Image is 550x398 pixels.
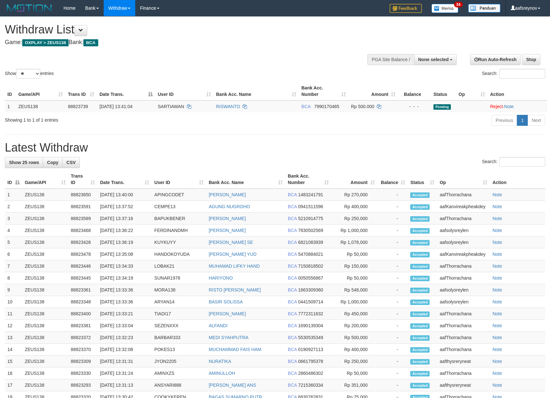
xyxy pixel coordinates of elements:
[5,260,22,272] td: 7
[68,201,98,213] td: 88823591
[98,248,152,260] td: [DATE] 13:35:08
[98,332,152,344] td: [DATE] 13:32:23
[65,82,97,100] th: Trans ID: activate to sort column ascending
[401,103,428,110] div: - - -
[98,367,152,379] td: [DATE] 13:31:24
[288,204,297,209] span: BCA
[98,379,152,391] td: [DATE] 13:31:13
[377,379,408,391] td: -
[492,347,502,352] a: Note
[209,299,243,304] a: BASIR SOLISSA
[98,308,152,320] td: [DATE] 13:33:21
[456,82,488,100] th: Op: activate to sort column ascending
[437,296,490,308] td: aafsolysreylen
[22,260,68,272] td: ZEUS138
[22,189,68,201] td: ZEUS138
[98,236,152,248] td: [DATE] 13:36:19
[331,356,377,367] td: Rp 250,000
[5,344,22,356] td: 14
[492,264,502,269] a: Note
[152,260,206,272] td: LOBAK21
[331,320,377,332] td: Rp 200,000
[470,54,521,65] a: Run Auto-Refresh
[431,82,456,100] th: Status
[22,225,68,236] td: ZEUS138
[288,264,297,269] span: BCA
[499,69,545,79] input: Search:
[437,367,490,379] td: aafThorrachana
[97,82,155,100] th: Date Trans.: activate to sort column descending
[152,213,206,225] td: BAPUKBENER
[527,115,545,126] a: Next
[152,170,206,189] th: User ID: activate to sort column ascending
[47,160,58,165] span: Copy
[206,170,285,189] th: Bank Acc. Name: activate to sort column ascending
[98,260,152,272] td: [DATE] 13:34:33
[288,216,297,221] span: BCA
[437,225,490,236] td: aafsolysreylen
[298,216,323,221] span: Copy 5210914775 to clipboard
[5,39,360,46] h4: Game: Bank:
[22,248,68,260] td: ZEUS138
[5,379,22,391] td: 17
[492,323,502,328] a: Note
[152,201,206,213] td: CEMPE13
[301,104,310,109] span: BCA
[152,308,206,320] td: TIADI17
[298,240,323,245] span: Copy 6821083939 to clipboard
[331,213,377,225] td: Rp 250,000
[288,240,297,245] span: BCA
[492,371,502,376] a: Note
[5,23,360,36] h1: Withdraw List
[209,192,246,197] a: [PERSON_NAME]
[298,287,323,292] span: Copy 1663309360 to clipboard
[288,192,297,197] span: BCA
[98,320,152,332] td: [DATE] 13:33:04
[490,104,503,109] a: Reject
[98,344,152,356] td: [DATE] 13:32:08
[298,228,323,233] span: Copy 7830502569 to clipboard
[209,347,261,352] a: MUCHAMMAD FAIS HAM
[298,359,323,364] span: Copy 0661795378 to clipboard
[22,201,68,213] td: ZEUS138
[299,82,348,100] th: Bank Acc. Number: activate to sort column ascending
[209,252,256,257] a: [PERSON_NAME] YUD
[437,201,490,213] td: aafKanvireakpheakdey
[5,201,22,213] td: 2
[68,320,98,332] td: 88823381
[410,240,430,245] span: Accepted
[517,115,528,126] a: 1
[68,236,98,248] td: 88823426
[492,359,502,364] a: Note
[331,272,377,284] td: Rp 50,000
[5,3,54,13] img: MOTION_logo.png
[5,320,22,332] td: 12
[98,272,152,284] td: [DATE] 13:34:19
[437,344,490,356] td: aafThorrachana
[5,225,22,236] td: 4
[298,264,323,269] span: Copy 7150818502 to clipboard
[43,157,62,168] a: Copy
[22,379,68,391] td: ZEUS138
[288,383,297,388] span: BCA
[22,344,68,356] td: ZEUS138
[331,296,377,308] td: Rp 1,000,000
[298,311,323,316] span: Copy 7772311632 to clipboard
[22,284,68,296] td: ZEUS138
[22,367,68,379] td: ZEUS138
[5,367,22,379] td: 16
[298,323,323,328] span: Copy 1690139304 to clipboard
[100,104,132,109] span: [DATE] 13:41:04
[492,275,502,281] a: Note
[331,344,377,356] td: Rp 400,000
[298,335,323,340] span: Copy 5530535349 to clipboard
[5,296,22,308] td: 10
[482,69,545,79] label: Search:
[490,170,545,189] th: Action
[331,236,377,248] td: Rp 1,078,000
[377,344,408,356] td: -
[98,201,152,213] td: [DATE] 13:37:52
[285,170,331,189] th: Bank Acc. Number: activate to sort column ascending
[209,287,261,292] a: RISTO [PERSON_NAME]
[152,189,206,201] td: APINGCODET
